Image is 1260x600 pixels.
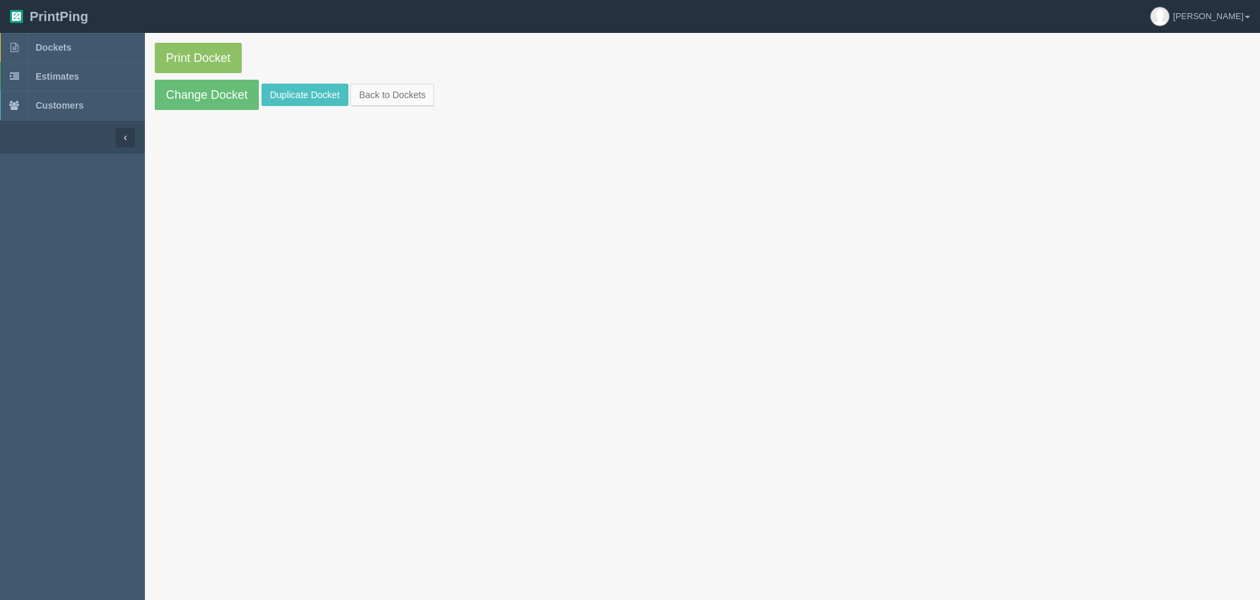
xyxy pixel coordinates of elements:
a: Change Docket [155,80,259,110]
span: Estimates [36,71,79,82]
a: Back to Dockets [350,84,434,106]
img: logo-3e63b451c926e2ac314895c53de4908e5d424f24456219fb08d385ab2e579770.png [10,10,23,23]
span: Customers [36,100,84,111]
a: Print Docket [155,43,242,73]
span: Dockets [36,42,71,53]
a: Duplicate Docket [261,84,348,106]
img: avatar_default-7531ab5dedf162e01f1e0bb0964e6a185e93c5c22dfe317fb01d7f8cd2b1632c.jpg [1151,7,1169,26]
